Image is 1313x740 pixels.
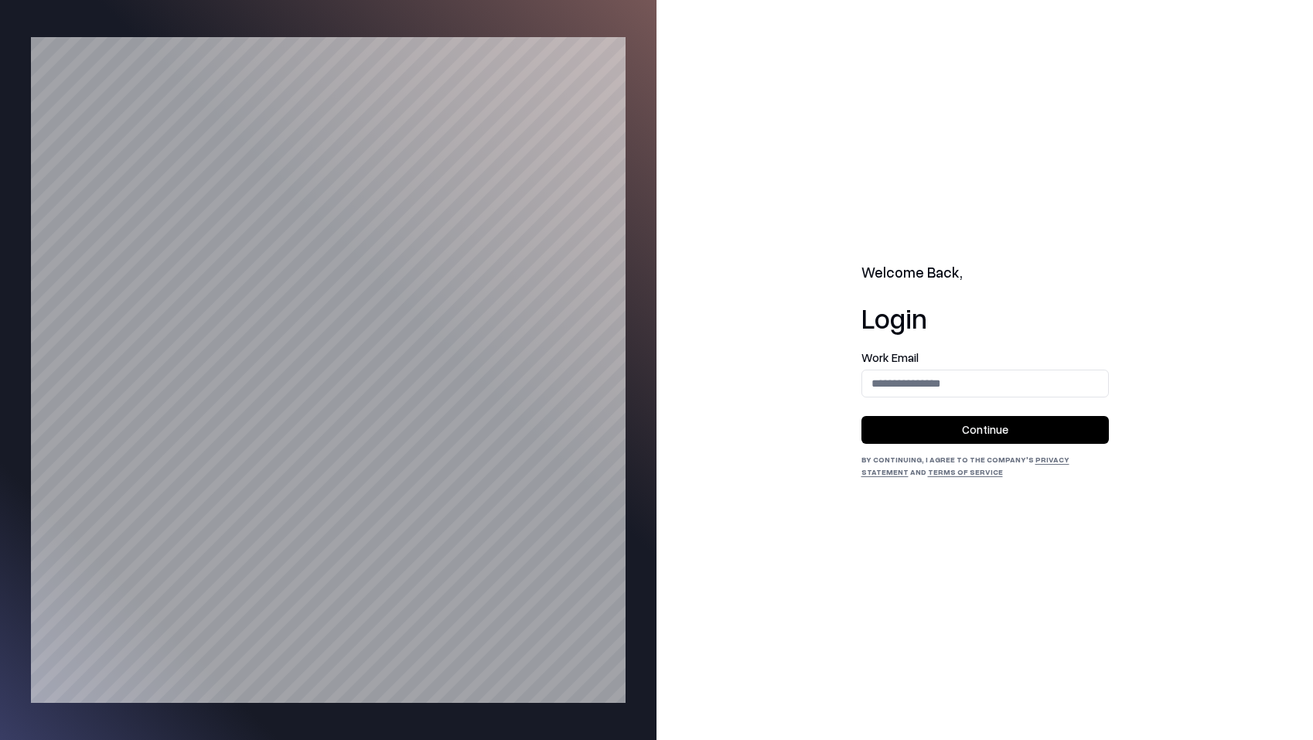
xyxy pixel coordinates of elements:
[928,467,1003,476] a: Terms of Service
[861,302,1109,333] h1: Login
[861,416,1109,444] button: Continue
[861,352,1109,363] label: Work Email
[861,455,1069,476] a: Privacy Statement
[861,453,1109,478] div: By continuing, I agree to the Company's and
[861,262,1109,284] h2: Welcome Back,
